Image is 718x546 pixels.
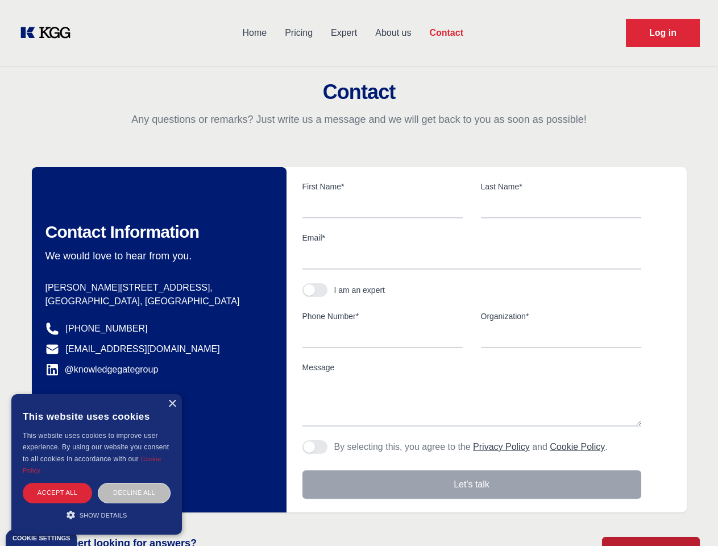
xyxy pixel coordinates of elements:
[66,322,148,336] a: [PHONE_NUMBER]
[45,363,159,377] a: @knowledgegategroup
[23,483,92,503] div: Accept all
[481,181,641,192] label: Last Name*
[23,509,171,520] div: Show details
[626,19,700,47] a: Request Demo
[23,403,171,430] div: This website uses cookies
[481,311,641,322] label: Organization*
[45,222,268,242] h2: Contact Information
[334,440,608,454] p: By selecting this, you agree to the and .
[23,432,169,463] span: This website uses cookies to improve user experience. By using our website you consent to all coo...
[302,362,641,373] label: Message
[276,18,322,48] a: Pricing
[420,18,472,48] a: Contact
[66,342,220,356] a: [EMAIL_ADDRESS][DOMAIN_NAME]
[322,18,366,48] a: Expert
[302,470,641,499] button: Let's talk
[473,442,530,452] a: Privacy Policy
[98,483,171,503] div: Decline all
[45,281,268,295] p: [PERSON_NAME][STREET_ADDRESS],
[334,284,385,296] div: I am an expert
[302,181,463,192] label: First Name*
[168,400,176,408] div: Close
[233,18,276,48] a: Home
[80,512,127,519] span: Show details
[23,456,161,474] a: Cookie Policy
[661,491,718,546] iframe: Chat Widget
[45,295,268,308] p: [GEOGRAPHIC_DATA], [GEOGRAPHIC_DATA]
[14,113,704,126] p: Any questions or remarks? Just write us a message and we will get back to you as soon as possible!
[14,81,704,104] h2: Contact
[302,311,463,322] label: Phone Number*
[18,24,80,42] a: KOL Knowledge Platform: Talk to Key External Experts (KEE)
[45,249,268,263] p: We would love to hear from you.
[302,232,641,243] label: Email*
[366,18,420,48] a: About us
[13,535,70,541] div: Cookie settings
[550,442,605,452] a: Cookie Policy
